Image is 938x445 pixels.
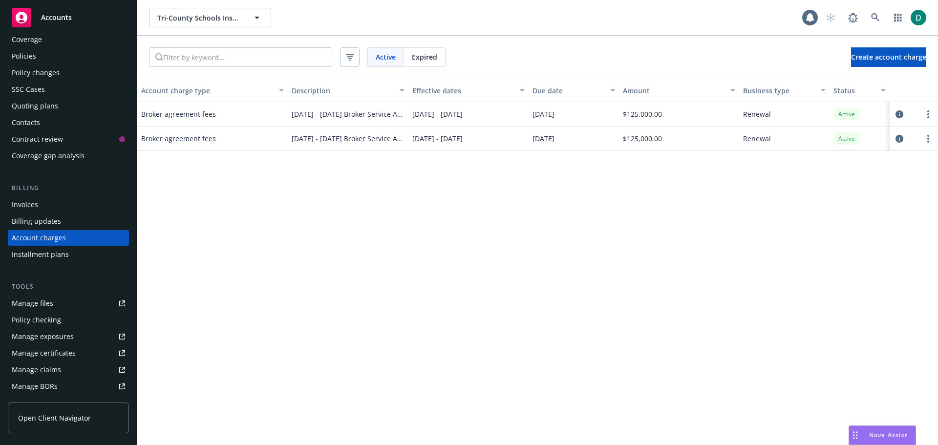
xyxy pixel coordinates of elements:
[12,98,58,114] div: Quoting plans
[869,431,908,439] span: Nova Assist
[12,213,61,229] div: Billing updates
[8,247,129,262] a: Installment plans
[12,329,74,344] div: Manage exposures
[821,8,840,27] a: Start snowing
[739,79,830,102] button: Business type
[8,82,129,97] a: SSC Cases
[288,79,408,102] button: Description
[833,108,860,120] div: Active
[163,48,332,66] input: Filter by keyword...
[533,85,604,96] div: Due date
[292,85,393,96] div: Description
[8,115,129,130] a: Contacts
[155,53,163,61] svg: Search
[149,8,271,27] button: Tri-County Schools Insurance Group
[12,197,38,212] div: Invoices
[623,133,662,144] span: $125,000.00
[8,379,129,394] a: Manage BORs
[623,85,725,96] div: Amount
[12,115,40,130] div: Contacts
[41,14,72,21] span: Accounts
[12,247,69,262] div: Installment plans
[866,8,885,27] a: Search
[408,79,529,102] button: Effective dates
[141,85,273,96] div: Account charge type
[157,13,242,23] span: Tri-County Schools Insurance Group
[12,32,42,47] div: Coverage
[12,345,76,361] div: Manage certificates
[830,79,890,102] button: Status
[8,148,129,164] a: Coverage gap analysis
[922,133,934,145] a: more
[623,109,662,119] span: $125,000.00
[8,4,129,31] a: Accounts
[843,8,863,27] a: Report a Bug
[833,132,860,145] div: Active
[412,109,463,119] span: [DATE] - [DATE]
[894,108,905,120] a: circleInformation
[412,133,463,144] span: [DATE] - [DATE]
[12,65,60,81] div: Policy changes
[8,329,129,344] a: Manage exposures
[12,131,63,147] div: Contract review
[529,79,619,102] button: Due date
[833,85,875,96] div: Status
[533,133,554,144] span: [DATE]
[888,8,908,27] a: Switch app
[8,296,129,311] a: Manage files
[8,131,129,147] a: Contract review
[911,10,926,25] img: photo
[8,197,129,212] a: Invoices
[12,296,53,311] div: Manage files
[137,79,288,102] button: Account charge type
[12,48,36,64] div: Policies
[12,362,61,378] div: Manage claims
[8,213,129,229] a: Billing updates
[743,133,771,144] span: Renewal
[743,109,771,119] span: Renewal
[849,426,861,445] div: Drag to move
[412,85,514,96] div: Effective dates
[8,230,129,246] a: Account charges
[12,230,66,246] div: Account charges
[8,345,129,361] a: Manage certificates
[8,32,129,47] a: Coverage
[8,98,129,114] a: Quoting plans
[922,108,934,120] a: more
[8,312,129,328] a: Policy checking
[12,312,61,328] div: Policy checking
[12,379,58,394] div: Manage BORs
[894,133,905,145] a: circleInformation
[12,148,85,164] div: Coverage gap analysis
[8,65,129,81] a: Policy changes
[849,425,916,445] button: Nova Assist
[292,109,404,119] span: [DATE] - [DATE] Broker Service Agreement Fee (3rd year [DATE])
[8,282,129,292] div: Tools
[619,79,739,102] button: Amount
[533,109,554,119] span: [DATE]
[851,52,926,62] span: Create account charge
[8,183,129,193] div: Billing
[851,47,926,67] button: Create account charge
[8,48,129,64] a: Policies
[292,133,404,144] span: [DATE] - [DATE] Broker Service Agreement Fee (2nd year [DATE])
[412,52,437,62] span: Expired
[376,52,396,62] span: Active
[8,362,129,378] a: Manage claims
[743,85,815,96] div: Business type
[18,413,91,423] span: Open Client Navigator
[141,133,216,144] span: Broker agreement fees
[12,82,45,97] div: SSC Cases
[141,109,216,119] span: Broker agreement fees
